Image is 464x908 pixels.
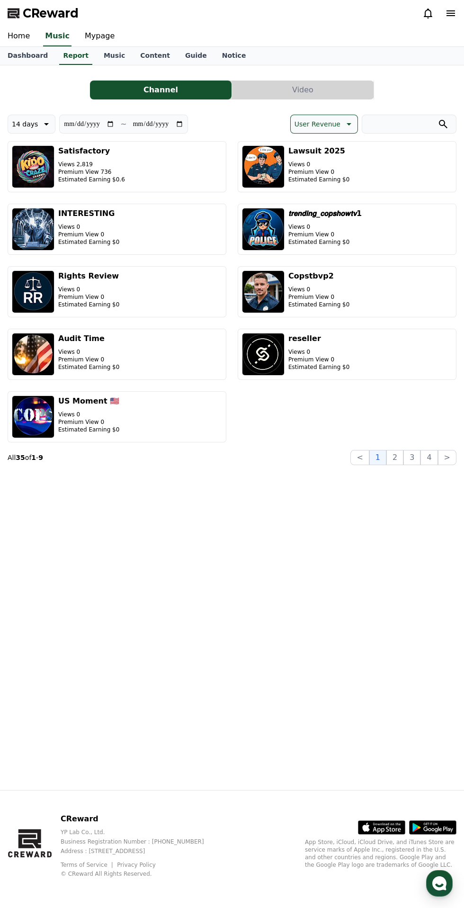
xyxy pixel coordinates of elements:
[58,238,119,246] p: Estimated Earning $0
[288,231,362,238] p: Premium View 0
[288,293,349,301] p: Premium View 0
[16,454,25,461] strong: 35
[58,356,119,363] p: Premium View 0
[61,862,115,868] a: Terms of Service
[438,450,456,465] button: >
[242,333,285,376] img: reseller
[58,223,119,231] p: Views 0
[77,27,122,46] a: Mypage
[242,270,285,313] img: Copstbvp2
[8,141,226,192] button: Satisfactory Views 2,819 Premium View 736 Estimated Earning $0.6
[8,391,226,442] button: US Moment 🇺🇸 Views 0 Premium View 0 Estimated Earning $0
[61,847,219,855] p: Address : [STREET_ADDRESS]
[232,81,374,99] button: Video
[96,47,133,65] a: Music
[79,315,107,323] span: Messages
[133,47,178,65] a: Content
[288,145,349,157] h3: Lawsuit 2025
[288,168,349,176] p: Premium View 0
[386,450,403,465] button: 2
[12,208,54,251] img: INTERESTING
[58,418,119,426] p: Premium View 0
[8,453,43,462] p: All of -
[12,117,38,131] p: 14 days
[58,333,119,344] h3: Audit Time
[238,141,456,192] button: Lawsuit 2025 Views 0 Premium View 0 Estimated Earning $0
[12,145,54,188] img: Satisfactory
[242,145,285,188] img: Lawsuit 2025
[238,204,456,255] button: 𝙩𝙧𝙚𝙣𝙙𝙞𝙣𝙜_𝙘𝙤𝙥𝙨𝙝𝙤𝙬𝙩𝙫1 Views 0 Premium View 0 Estimated Earning $0
[238,266,456,317] button: Copstbvp2 Views 0 Premium View 0 Estimated Earning $0
[58,411,119,418] p: Views 0
[58,293,119,301] p: Premium View 0
[8,329,226,380] button: Audit Time Views 0 Premium View 0 Estimated Earning $0
[288,208,362,219] h3: 𝙩𝙧𝙚𝙣𝙙𝙞𝙣𝙜_𝙘𝙤𝙥𝙨𝙝𝙤𝙬𝙩𝙫1
[58,168,125,176] p: Premium View 736
[117,862,156,868] a: Privacy Policy
[24,315,41,322] span: Home
[178,47,214,65] a: Guide
[58,348,119,356] p: Views 0
[61,870,219,878] p: © CReward All Rights Reserved.
[62,300,122,324] a: Messages
[8,266,226,317] button: Rights Review Views 0 Premium View 0 Estimated Earning $0
[288,363,349,371] p: Estimated Earning $0
[58,145,125,157] h3: Satisfactory
[242,208,285,251] img: 𝙩𝙧𝙚𝙣𝙙𝙞𝙣𝙜_𝙘𝙤𝙥𝙨𝙝𝙤𝙬𝙩𝙫1
[58,270,119,282] h3: Rights Review
[420,450,437,465] button: 4
[140,315,163,322] span: Settings
[59,47,92,65] a: Report
[288,348,349,356] p: Views 0
[12,270,54,313] img: Rights Review
[238,329,456,380] button: reseller Views 0 Premium View 0 Estimated Earning $0
[350,450,369,465] button: <
[290,115,358,134] button: User Revenue
[288,161,349,168] p: Views 0
[58,426,119,433] p: Estimated Earning $0
[288,286,349,293] p: Views 0
[288,270,349,282] h3: Copstbvp2
[58,363,119,371] p: Estimated Earning $0
[8,115,55,134] button: 14 days
[214,47,254,65] a: Notice
[294,117,340,131] p: User Revenue
[120,118,126,130] p: ~
[12,396,54,438] img: US Moment 🇺🇸
[61,838,219,845] p: Business Registration Number : [PHONE_NUMBER]
[288,333,349,344] h3: reseller
[38,454,43,461] strong: 9
[8,204,226,255] button: INTERESTING Views 0 Premium View 0 Estimated Earning $0
[288,356,349,363] p: Premium View 0
[122,300,182,324] a: Settings
[12,333,54,376] img: Audit Time
[3,300,62,324] a: Home
[58,286,119,293] p: Views 0
[58,176,125,183] p: Estimated Earning $0.6
[369,450,386,465] button: 1
[58,301,119,308] p: Estimated Earning $0
[288,223,362,231] p: Views 0
[61,828,219,836] p: YP Lab Co., Ltd.
[58,161,125,168] p: Views 2,819
[23,6,79,21] span: CReward
[8,6,79,21] a: CReward
[58,231,119,238] p: Premium View 0
[90,81,232,99] button: Channel
[58,396,119,407] h3: US Moment 🇺🇸
[31,454,36,461] strong: 1
[403,450,420,465] button: 3
[288,238,362,246] p: Estimated Earning $0
[305,838,456,869] p: App Store, iCloud, iCloud Drive, and iTunes Store are service marks of Apple Inc., registered in ...
[288,301,349,308] p: Estimated Earning $0
[43,27,71,46] a: Music
[288,176,349,183] p: Estimated Earning $0
[61,813,219,825] p: CReward
[58,208,119,219] h3: INTERESTING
